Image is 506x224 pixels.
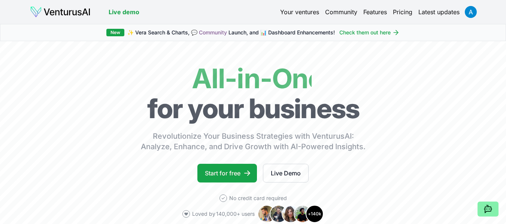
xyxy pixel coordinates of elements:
img: logo [30,6,91,18]
a: Start for free [197,164,257,182]
img: ACg8ocKODvUDUHoPLmNiUZNGacIMcjUWUglJ2rwUnIiyd0HOYIhOKQ=s96-c [465,6,477,18]
a: Latest updates [418,7,460,16]
a: Community [325,7,357,16]
img: Avatar 4 [294,205,312,223]
a: Your ventures [280,7,319,16]
a: Check them out here [339,29,400,36]
span: ✨ Vera Search & Charts, 💬 Launch, and 📊 Dashboard Enhancements! [127,29,335,36]
a: Community [199,29,227,36]
a: Live demo [109,7,139,16]
img: Avatar 2 [270,205,288,223]
img: Avatar 3 [282,205,300,223]
div: New [106,29,124,36]
img: Avatar 1 [258,205,276,223]
a: Pricing [393,7,412,16]
a: Live Demo [263,164,309,182]
a: Features [363,7,387,16]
